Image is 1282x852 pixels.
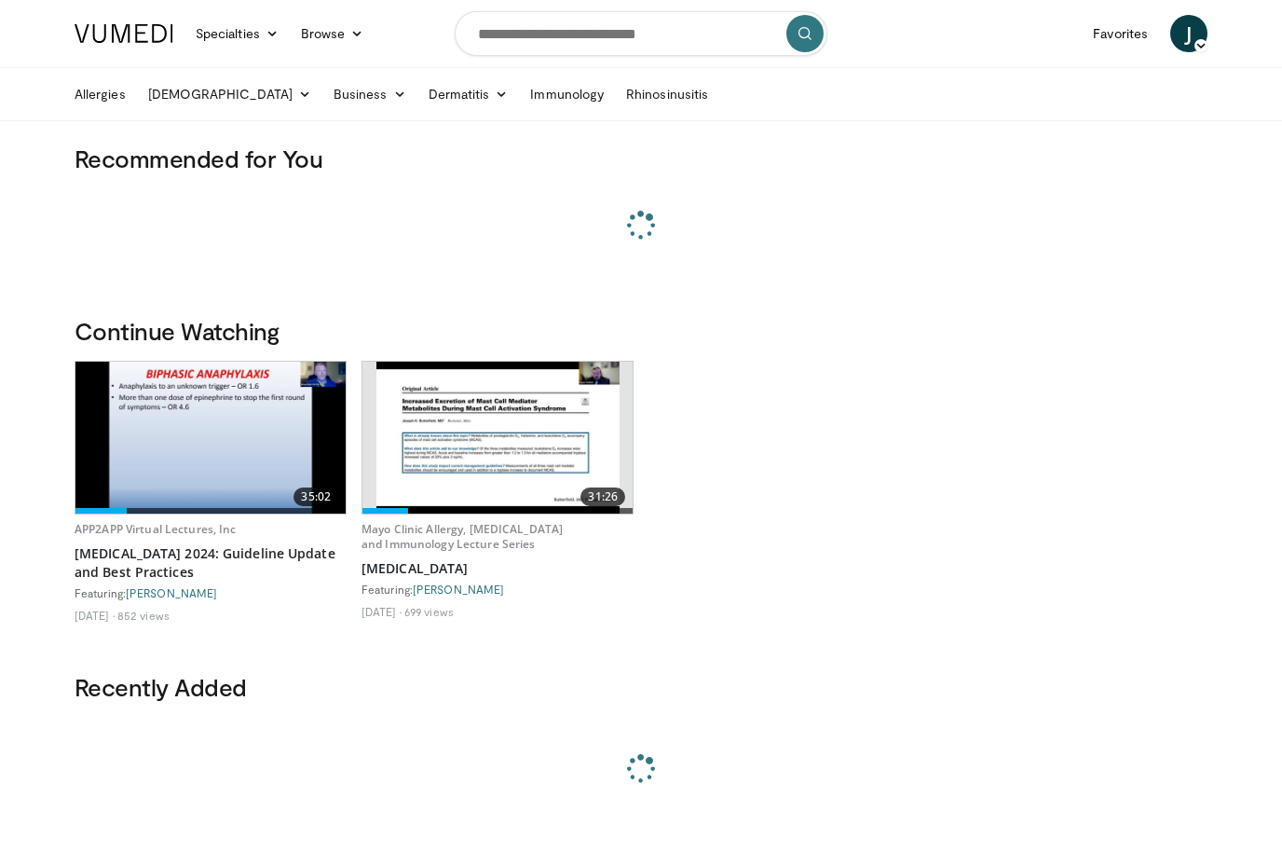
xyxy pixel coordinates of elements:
[75,362,346,514] a: 35:02
[376,362,620,514] img: 7a83c00d-c5a8-4cef-bf77-8c20b6c9cf6a.620x360_q85_upscale.jpg
[413,583,504,596] a: [PERSON_NAME]
[75,362,346,514] img: 2fed348f-c40e-4a42-8249-cdae9d3ff1ac.620x360_q85_upscale.jpg
[290,15,375,52] a: Browse
[75,544,347,582] a: [MEDICAL_DATA] 2024: Guideline Update and Best Practices
[63,76,137,113] a: Allergies
[184,15,290,52] a: Specialties
[75,316,1207,346] h3: Continue Watching
[417,76,520,113] a: Dermatitis
[361,559,634,578] a: [MEDICAL_DATA]
[519,76,615,113] a: Immunology
[75,585,347,600] div: Featuring:
[455,11,827,56] input: Search topics, interventions
[75,672,1207,702] h3: Recently Added
[126,586,217,599] a: [PERSON_NAME]
[75,144,1207,173] h3: Recommended for You
[361,582,634,597] div: Featuring:
[293,488,338,506] span: 35:02
[75,24,173,43] img: VuMedi Logo
[117,608,170,623] li: 852 views
[137,76,322,113] a: [DEMOGRAPHIC_DATA]
[361,521,563,552] a: Mayo Clinic Allergy, [MEDICAL_DATA] and Immunology Lecture Series
[615,76,719,113] a: Rhinosinusitis
[361,604,402,619] li: [DATE]
[404,604,454,619] li: 699 views
[362,362,633,514] a: 31:26
[1082,15,1159,52] a: Favorites
[322,76,417,113] a: Business
[580,488,625,506] span: 31:26
[75,521,236,537] a: APP2APP Virtual Lectures, Inc
[1170,15,1207,52] a: J
[75,608,115,623] li: [DATE]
